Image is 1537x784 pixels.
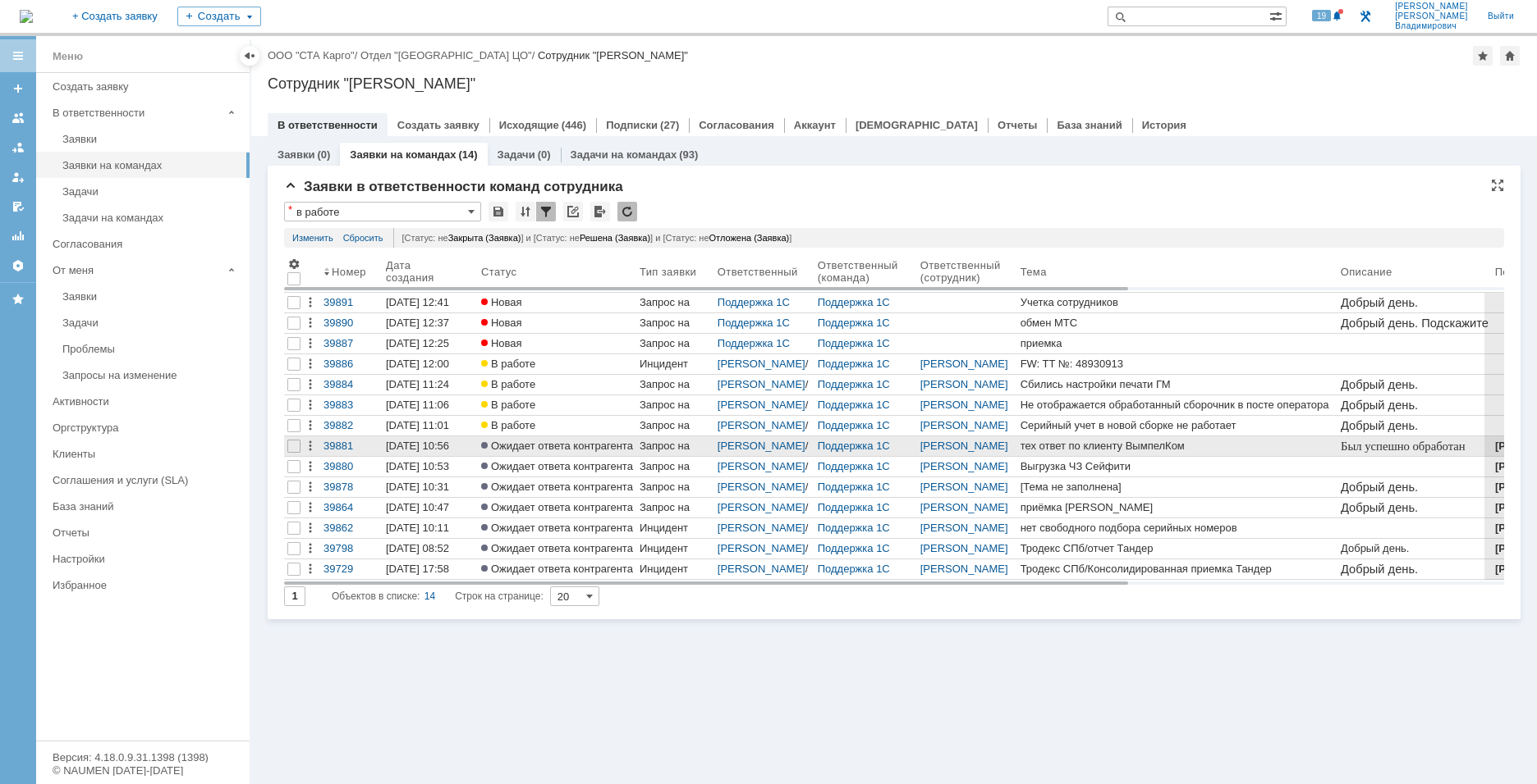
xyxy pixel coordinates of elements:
a: Ожидает ответа контрагента [478,436,636,456]
div: 39880 [323,460,379,473]
div: Настройки [53,553,240,565]
div: Ответственный [718,266,798,278]
div: Создать заявку [53,80,240,93]
a: 39891 [320,293,383,312]
a: Ожидает ответа контрагента [478,477,636,497]
a: [PERSON_NAME] [920,460,1008,472]
span: . [99,249,103,262]
a: Создать заявку [46,74,246,99]
div: Согласования [53,238,240,250]
a: Настройки [46,546,246,572]
a: Настройки [5,253,31,279]
div: [DATE] 10:56 [386,440,449,452]
a: [DATE] 10:47 [383,498,478,517]
a: 39881 [320,436,383,456]
div: Запросы на изменение [62,369,240,381]
span: Ожидает ответа контрагента [481,440,633,452]
a: [PERSON_NAME] [920,358,1008,370]
div: Сортировка... [516,202,535,221]
div: Экспорт списка [590,202,610,221]
a: Поддержка 1С [818,563,890,575]
img: download [12,303,72,349]
div: Тема [1021,266,1048,278]
div: Серийный учет в новой сборке не работает [1021,419,1334,432]
div: Запрос на обслуживание [640,378,711,391]
a: Поддержка 1С [818,419,890,431]
a: ООО "СТА Карго" [268,49,355,62]
a: [PERSON_NAME] [718,522,805,534]
span: @ [109,354,122,367]
span: ru [27,262,38,276]
div: [DATE] 12:00 [386,358,449,370]
a: Тродекс СПб/Консолидированная приемка Тандер [1017,559,1337,579]
div: Выгрузка ЧЗ Сейфити [1021,460,1334,473]
div: Тродекс СПб/Консолидированная приемка Тандер [1021,563,1334,576]
a: Поддержка 1С [818,296,890,308]
a: Поддержка 1С [818,501,890,513]
a: Тродекс СПб/отчет Тандер [1017,539,1337,558]
a: Аккаунт [794,119,836,131]
a: Запрос на обслуживание [636,375,714,394]
div: 39864 [323,501,379,514]
a: 39887 [320,334,383,353]
div: Запрос на обслуживание [640,399,711,412]
a: Запрос на обслуживание [636,498,714,517]
div: 39798 [323,542,379,555]
a: обмен МТС [1017,313,1337,333]
a: 39729 [320,559,383,579]
div: Задачи на командах [62,212,240,224]
a: FW: TT №: 48930913 [1017,354,1337,374]
span: Новая [481,317,522,329]
a: В работе [478,354,636,374]
a: Согласования [46,231,246,257]
span: В работе [481,419,535,431]
div: Запрос на обслуживание [640,296,711,309]
th: Тема [1017,254,1337,293]
div: Сотрудник "[PERSON_NAME]" [268,75,1521,92]
div: Активности [53,395,240,408]
a: Поддержка 1С [818,399,890,411]
a: [DATE] 10:31 [383,477,478,497]
a: Запрос на обслуживание [636,395,714,415]
a: Запрос на обслуживание [636,334,714,353]
a: [PERSON_NAME] [920,440,1008,452]
a: 39884 [320,375,383,394]
div: Отчеты [53,526,240,539]
a: Поддержка 1С [818,358,890,370]
a: Перейти на домашнюю страницу [20,10,33,23]
a: Заявки на командах [350,148,456,161]
a: Запрос на обслуживание [636,477,714,497]
a: Запрос на обслуживание [636,436,714,456]
th: Ответственный (команда) [814,254,917,293]
a: Соглашения и услуги (SLA) [46,467,246,493]
a: [DATE] 11:01 [383,416,478,435]
span: . [24,262,27,276]
a: Мои заявки [5,164,31,190]
div: Дата создания [386,259,461,284]
div: Меню [53,47,83,66]
a: нет свободного подбора серийных номеров [1017,518,1337,538]
div: [DATE] 17:58 [386,563,449,575]
div: (446) [562,119,586,131]
div: Заявки на командах [62,159,240,171]
div: Сбились настройки печати ГМ [1021,378,1334,391]
a: [PERSON_NAME] [718,358,805,370]
a: Сбились настройки печати ГМ [1017,375,1337,394]
a: [DATE] 10:11 [383,518,478,538]
div: Инцидент [640,542,711,555]
div: [DATE] 11:24 [386,378,449,390]
a: Новая [478,334,636,353]
div: 39878 [323,481,379,494]
a: [PERSON_NAME] [718,481,805,493]
a: Перейти в интерфейс администратора [1356,7,1375,26]
a: Ожидает ответа контрагента [478,457,636,476]
div: Тродекс СПб/отчет Тандер [1021,542,1334,555]
div: 39884 [323,378,379,391]
a: Ожидает ответа контрагента [478,498,636,517]
div: Номер [332,266,366,278]
span: В работе [481,378,535,390]
span: Расширенный поиск [1269,7,1286,23]
span: . [24,367,27,381]
a: Запросы на изменение [56,362,246,388]
div: 39891 [323,296,379,309]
